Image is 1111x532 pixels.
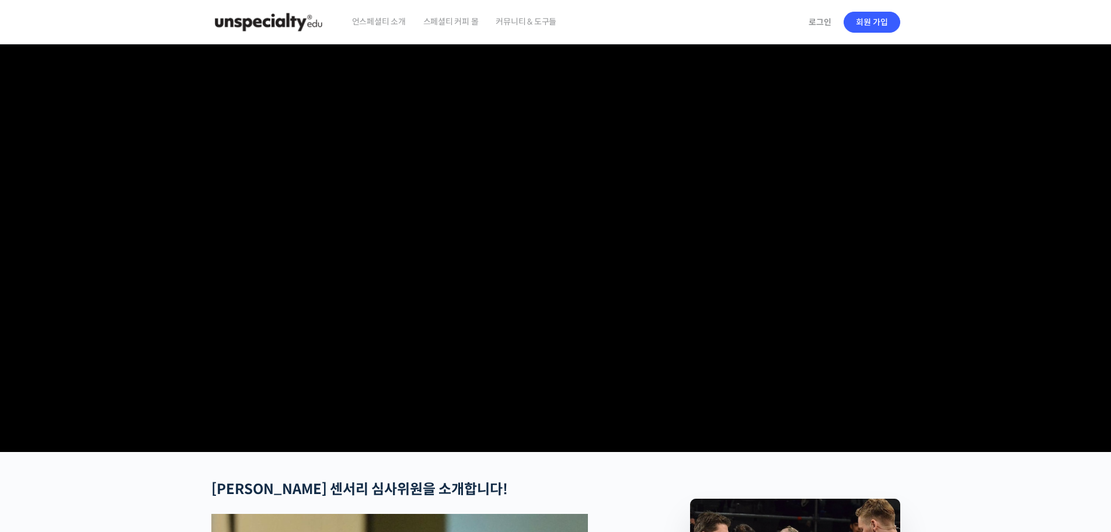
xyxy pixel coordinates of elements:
[844,12,900,33] a: 회원 가입
[211,481,508,498] strong: [PERSON_NAME] 센서리 심사위원을 소개합니다!
[802,9,838,36] a: 로그인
